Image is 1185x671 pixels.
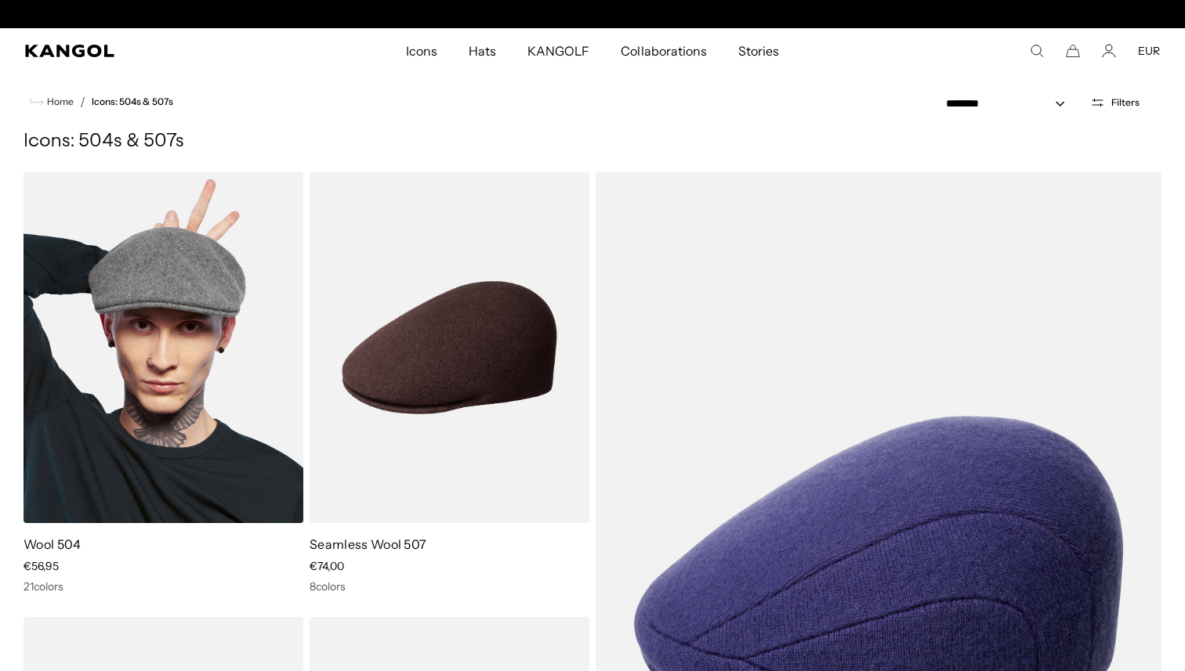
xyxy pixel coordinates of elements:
summary: Search here [1030,44,1044,58]
li: / [74,92,85,111]
a: Icons [390,28,453,74]
button: EUR [1138,44,1160,58]
a: Hats [453,28,512,74]
img: Seamless Wool 507 [310,172,589,523]
span: KANGOLF [527,28,589,74]
a: Kangol [25,45,269,57]
a: Wool 504 [24,536,82,552]
div: 8 colors [310,579,589,593]
span: Icons [406,28,437,74]
slideshow-component: Announcement bar [431,8,754,20]
a: Stories [723,28,795,74]
button: Cart [1066,44,1080,58]
a: Home [30,95,74,109]
span: Filters [1111,97,1140,108]
span: Collaborations [621,28,706,74]
div: 2 of 2 [431,8,754,20]
div: 21 colors [24,579,303,593]
span: €74,00 [310,559,344,573]
a: Collaborations [605,28,722,74]
span: €56,95 [24,559,59,573]
button: Open filters [1081,96,1149,110]
a: KANGOLF [512,28,605,74]
img: Wool 504 [24,172,303,523]
a: Icons: 504s & 507s [92,96,173,107]
div: Announcement [431,8,754,20]
h1: Icons: 504s & 507s [24,130,1161,153]
span: Stories [738,28,779,74]
span: Home [44,96,74,107]
span: Hats [469,28,496,74]
a: Seamless Wool 507 [310,536,426,552]
select: Sort by: Featured [940,96,1081,112]
a: Account [1102,44,1116,58]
